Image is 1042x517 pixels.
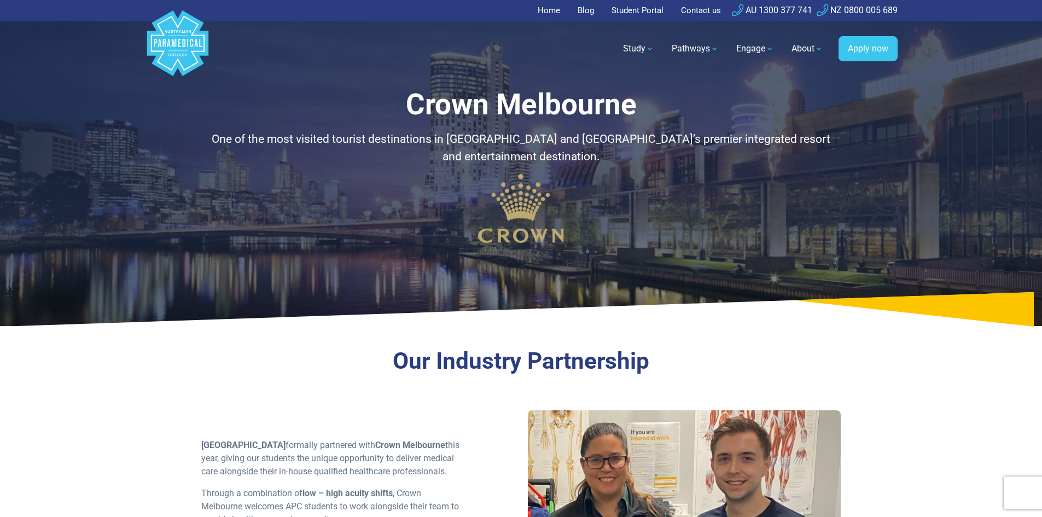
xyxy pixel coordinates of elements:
[201,440,286,450] strong: [GEOGRAPHIC_DATA]
[375,440,445,450] strong: Crown Melbourne
[665,33,725,64] a: Pathways
[201,88,841,122] h1: Crown Melbourne
[478,174,564,243] img: Crown Melbourne Logo.
[817,5,898,15] a: NZ 0800 005 689
[616,33,661,64] a: Study
[785,33,830,64] a: About
[145,21,211,77] a: Australian Paramedical College
[732,5,812,15] a: AU 1300 377 741
[201,347,841,375] h3: Our Industry Partnership
[730,33,781,64] a: Engage
[302,488,393,498] strong: low – high acuity shifts
[201,439,460,478] p: formally partnered with this year, giving our students the unique opportunity to deliver medical ...
[201,131,841,165] p: One of the most visited tourist destinations in [GEOGRAPHIC_DATA] and [GEOGRAPHIC_DATA]’s premier...
[839,36,898,61] a: Apply now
